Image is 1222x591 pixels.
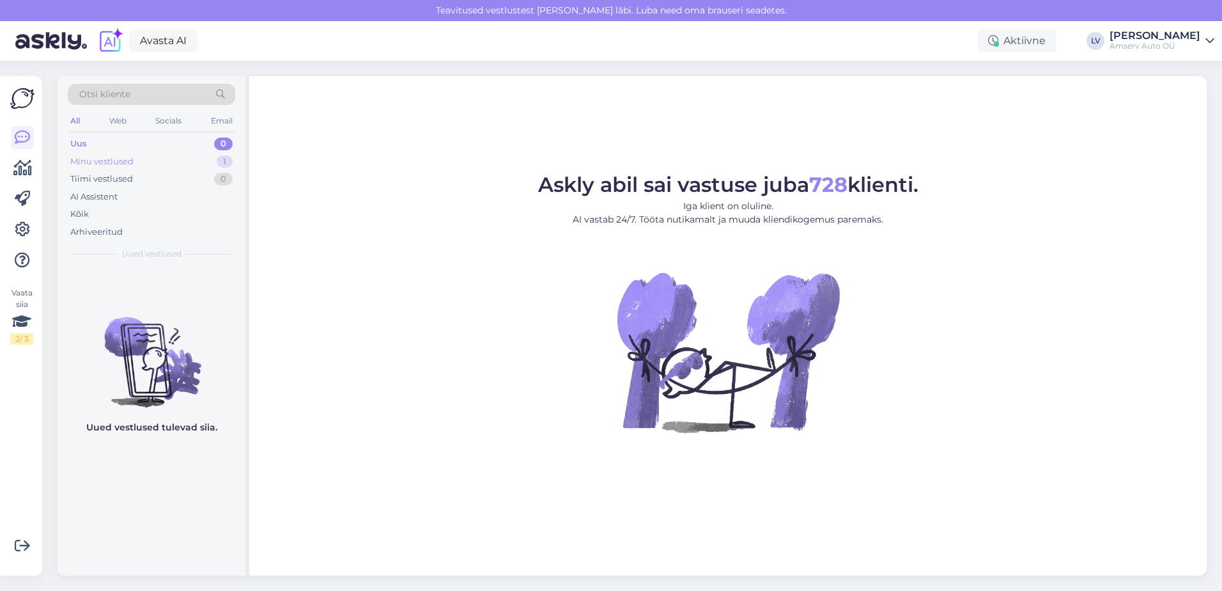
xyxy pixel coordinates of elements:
p: Iga klient on oluline. AI vastab 24/7. Tööta nutikamalt ja muuda kliendikogemus paremaks. [538,200,918,226]
div: 0 [214,138,233,150]
img: explore-ai [97,28,124,54]
p: Uued vestlused tulevad siia. [86,421,217,434]
div: Uus [70,138,87,150]
div: Socials [153,113,184,129]
div: Kõik [70,208,89,221]
div: Amserv Auto OÜ [1110,41,1200,51]
div: Arhiveeritud [70,226,123,239]
div: AI Assistent [70,191,118,203]
div: Tiimi vestlused [70,173,133,185]
span: Askly abil sai vastuse juba klienti. [538,172,918,197]
div: [PERSON_NAME] [1110,31,1200,41]
div: 0 [214,173,233,185]
div: LV [1087,32,1104,50]
div: All [68,113,82,129]
a: Avasta AI [129,30,197,52]
div: Vaata siia [10,287,33,345]
div: Aktiivne [978,29,1056,52]
b: 728 [809,172,847,197]
div: 2 / 3 [10,333,33,345]
a: [PERSON_NAME]Amserv Auto OÜ [1110,31,1214,51]
img: No Chat active [613,237,843,467]
span: Otsi kliente [79,88,130,101]
div: Web [107,113,129,129]
div: 1 [217,155,233,168]
div: Email [208,113,235,129]
span: Uued vestlused [122,248,182,260]
div: Minu vestlused [70,155,134,168]
img: No chats [58,294,245,409]
img: Askly Logo [10,86,35,111]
